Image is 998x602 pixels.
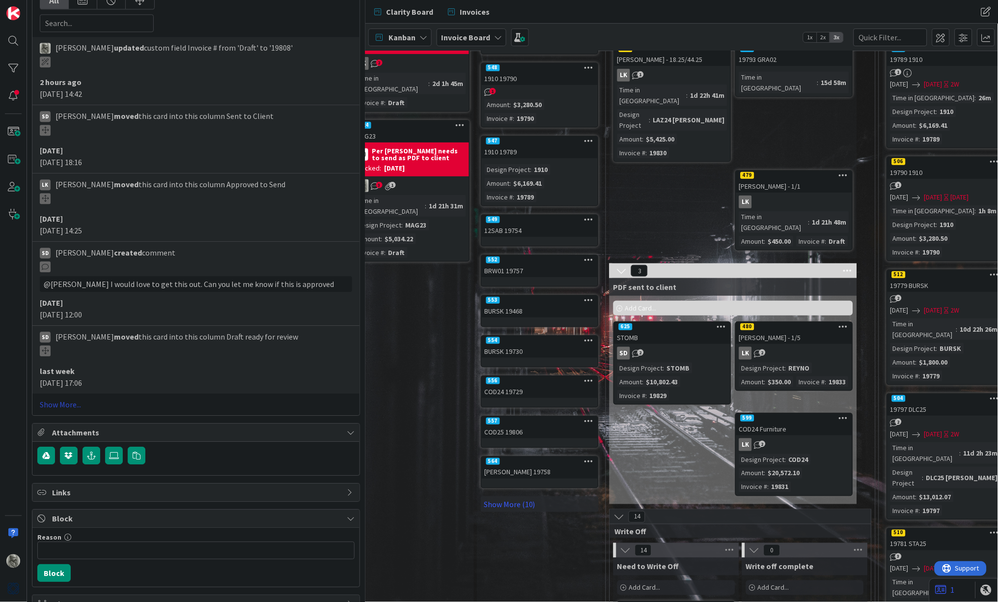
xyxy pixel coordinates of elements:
[960,448,961,459] span: :
[55,110,274,136] span: [PERSON_NAME] this card into this column Sent to Client
[6,554,20,568] img: PA
[764,376,766,387] span: :
[532,164,551,175] div: 1910
[920,371,943,381] div: 19779
[736,196,852,208] div: LK
[736,44,852,66] div: 50519793 GRA02
[736,180,852,193] div: [PERSON_NAME] - 1/1
[614,69,730,82] div: LK
[739,196,752,208] div: LK
[482,296,598,317] div: 553BURSK 19468
[825,376,827,387] span: :
[40,214,63,224] b: [DATE]
[736,423,852,435] div: COD24 Furniture
[486,216,500,223] div: 549
[915,233,917,244] span: :
[895,295,902,301] span: 2
[644,134,677,144] div: $5,425.00
[486,297,500,304] div: 553
[614,53,730,66] div: [PERSON_NAME] - 18.25/44.25
[389,182,396,188] span: 1
[922,472,924,483] span: :
[482,457,598,479] div: 564[PERSON_NAME] 19758
[917,357,950,368] div: $1,800.00
[482,256,598,277] div: 552BRW01 19757
[482,376,598,398] div: 556COD24 19729
[485,113,513,124] div: Invoice #
[356,247,385,258] div: Invoice #
[741,172,754,179] div: 479
[511,99,545,110] div: $3,280.50
[510,99,511,110] span: :
[385,247,386,258] span: :
[40,111,51,122] div: SD
[895,69,902,75] span: 1
[827,236,848,247] div: Draft
[766,468,803,479] div: $20,572.10
[819,77,849,88] div: 15d 58m
[40,14,154,32] input: Search...
[766,236,794,247] div: $450.00
[617,147,646,158] div: Invoice #
[976,92,994,103] div: 26m
[951,429,960,439] div: 2W
[482,466,598,479] div: [PERSON_NAME] 19758
[808,217,810,228] span: :
[938,106,956,117] div: 1910
[482,457,598,466] div: 564
[817,32,830,42] span: 2x
[482,345,598,358] div: BURSK 19730
[759,349,766,356] span: 2
[890,343,936,354] div: Design Project
[890,120,915,131] div: Amount
[890,219,936,230] div: Design Project
[631,265,648,277] span: 3
[510,178,511,189] span: :
[40,179,51,190] div: LK
[40,248,51,258] div: SD
[924,305,943,315] span: [DATE]
[736,347,852,360] div: LK
[511,178,545,189] div: $6,169.41
[890,79,909,89] span: [DATE]
[114,179,139,189] b: moved
[890,442,960,464] div: Time in [GEOGRAPHIC_DATA]
[386,97,408,108] div: Draft
[482,336,598,358] div: 554BURSK 19730
[40,298,63,308] b: [DATE]
[485,178,510,189] div: Amount
[40,43,51,54] img: PA
[739,438,752,451] div: LK
[52,427,342,438] span: Attachments
[482,137,598,145] div: 547
[55,42,293,67] span: [PERSON_NAME] custom field Invoice # from 'Draft' to '19808'
[617,69,630,82] div: LK
[442,3,496,21] a: Invoices
[482,137,598,158] div: 5471910 19789
[40,77,82,87] b: 2 hours ago
[482,215,598,237] div: 54912SAB 19754
[920,134,943,144] div: 19789
[482,63,598,85] div: 5481910 19790
[936,106,938,117] span: :
[736,171,852,193] div: 479[PERSON_NAME] - 1/1
[614,322,730,344] div: 625STOMB
[617,134,642,144] div: Amount
[613,282,677,292] span: PDF sent to client
[890,491,915,502] div: Amount
[804,32,817,42] span: 1x
[895,182,902,188] span: 1
[37,564,71,582] button: Block
[890,429,909,439] span: [DATE]
[486,458,500,465] div: 564
[356,233,381,244] div: Amount
[938,219,956,230] div: 1910
[530,164,532,175] span: :
[385,163,405,173] div: [DATE]
[372,147,466,161] b: Per [PERSON_NAME] needs to send as PDF to client
[766,376,794,387] div: $350.00
[482,417,598,426] div: 557
[40,76,352,100] div: [DATE] 14:42
[736,53,852,66] div: 19793 GRA02
[785,363,786,373] span: :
